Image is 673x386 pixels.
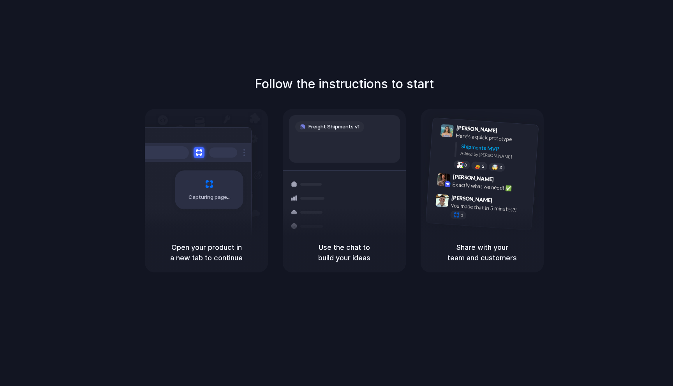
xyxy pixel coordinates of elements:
[456,123,497,135] span: [PERSON_NAME]
[482,164,484,168] span: 5
[460,150,532,161] div: Added by [PERSON_NAME]
[453,172,494,184] span: [PERSON_NAME]
[255,75,434,93] h1: Follow the instructions to start
[492,165,499,170] div: 🤯
[461,142,533,155] div: Shipments MVP
[154,242,259,263] h5: Open your product in a new tab to continue
[499,165,502,170] span: 3
[451,202,529,215] div: you made that in 5 minutes?!
[464,163,467,167] span: 8
[292,242,396,263] h5: Use the chat to build your ideas
[452,181,530,194] div: Exactly what we need! ✅
[496,176,512,186] span: 9:42 AM
[500,127,516,137] span: 9:41 AM
[430,242,534,263] h5: Share with your team and customers
[456,132,534,145] div: Here's a quick prototype
[308,123,359,131] span: Freight Shipments v1
[451,193,493,205] span: [PERSON_NAME]
[495,197,511,207] span: 9:47 AM
[189,193,232,201] span: Capturing page
[461,213,463,218] span: 1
